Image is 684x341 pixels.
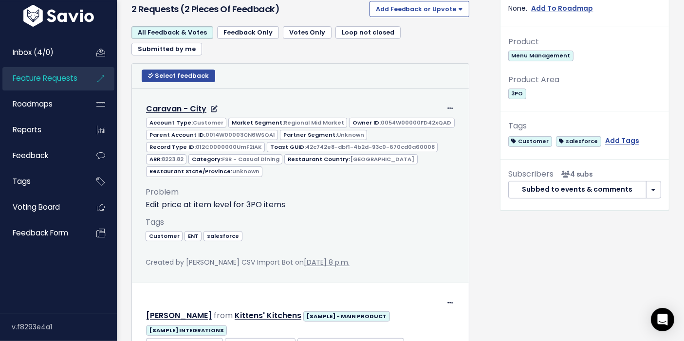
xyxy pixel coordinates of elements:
span: Market Segment: [228,118,347,128]
span: Restaurant State/Province: [146,166,262,177]
button: Subbed to events & comments [508,181,647,198]
a: Tags [2,170,81,193]
span: Problem [146,186,179,197]
a: Feedback [2,144,81,167]
span: Regional Mid Market [284,119,344,126]
a: salesforce [203,231,242,240]
button: Select feedback [142,70,215,82]
span: salesforce [556,136,601,146]
span: Created by [PERSON_NAME] CSV Import Bot on [146,257,350,267]
a: Inbox (4/0) [2,41,81,64]
span: Subscribers [508,168,554,179]
span: Unknown [337,131,364,139]
a: Customer [146,231,183,240]
span: Tags [13,176,31,186]
span: Customer [146,231,183,241]
span: Parent Account ID: [146,130,278,140]
strong: [SAMPLE] - MAIN PRODUCT [307,312,387,320]
span: 8223.82 [162,155,184,163]
span: Feature Requests [13,73,77,83]
span: Select feedback [155,72,209,80]
span: <p><strong>Subscribers</strong><br><br> - Beau Butler<br> - Mark V-Sandbox<br> - Casey Eldridge<b... [557,169,593,179]
span: 012C0000000UmF2IAK [196,143,262,151]
span: Inbox (4/0) [13,47,54,57]
div: None. [508,2,661,15]
a: All Feedback & Votes [131,26,213,39]
a: Submitted by me [131,43,202,55]
a: ENT [185,231,202,240]
a: [DATE] 8 p.m. [304,257,350,267]
a: [PERSON_NAME] [146,310,212,321]
span: Customer [508,136,552,146]
h3: 2 Requests (2 pieces of Feedback) [131,2,366,16]
button: Add Feedback or Upvote [370,1,469,17]
span: salesforce [203,231,242,241]
span: Owner ID: [349,118,454,128]
span: 42c742e8-dbf1-4b2d-93c0-670cd0a60008 [306,143,435,151]
span: Account Type: [146,118,226,128]
span: Partner Segment: [280,130,367,140]
a: Add To Roadmap [531,2,593,15]
span: [GEOGRAPHIC_DATA] [350,155,414,163]
a: Loop not closed [335,26,401,39]
a: Kittens' Kitchens [235,310,301,321]
a: Feedback Only [217,26,279,39]
div: Product Area [508,73,661,87]
a: Roadmaps [2,93,81,115]
div: v.f8293e4a1 [12,314,117,340]
span: Menu Management [508,51,573,61]
span: ARR: [146,154,186,164]
span: from [214,310,233,321]
span: 3PO [508,89,526,99]
span: Category: [188,154,282,164]
div: Open Intercom Messenger [651,308,674,331]
span: Feedback [13,150,48,161]
span: ENT [185,231,202,241]
span: Unknown [232,167,259,175]
div: Product [508,35,661,49]
span: 0014W00003CN6WSQA1 [205,131,275,139]
span: Toast GUID: [267,142,438,152]
img: logo-white.9d6f32f41409.svg [21,5,96,27]
span: FSR - Casual Dining [222,155,279,163]
span: Roadmaps [13,99,53,109]
a: Feature Requests [2,67,81,90]
a: Voting Board [2,196,81,218]
span: Restaurant Country: [284,154,417,164]
span: 0054W00000FD42xQAD [381,119,451,126]
a: Votes Only [283,26,332,39]
a: Customer [508,135,552,147]
span: Tags [146,216,164,228]
p: Edit price at item level for 3PO items [146,199,455,211]
a: Reports [2,119,81,141]
a: Caravan - City [146,103,206,114]
a: Feedback form [2,222,81,244]
strong: [SAMPLE] INTEGRATIONS [149,326,224,334]
div: Tags [508,119,661,133]
span: Customer [193,119,223,126]
a: Add Tags [605,135,639,147]
span: Record Type ID: [146,142,265,152]
span: Feedback form [13,228,68,238]
span: Voting Board [13,202,60,212]
a: salesforce [556,135,601,147]
span: Reports [13,125,41,135]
